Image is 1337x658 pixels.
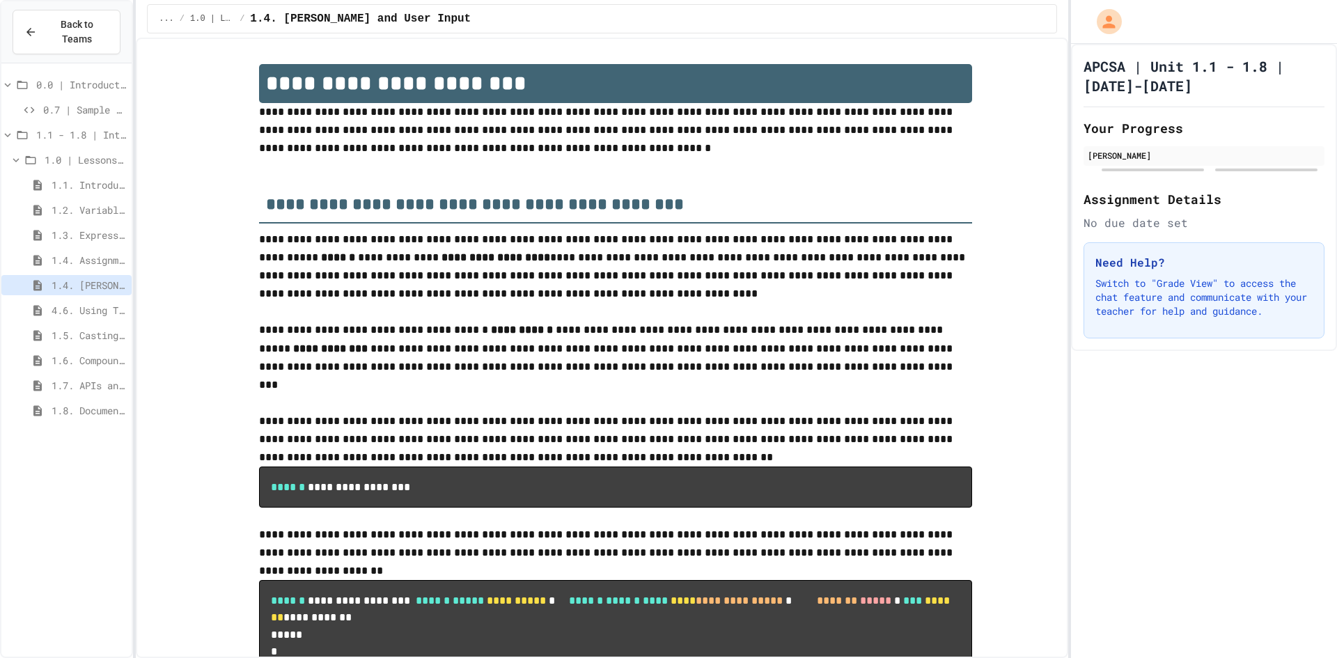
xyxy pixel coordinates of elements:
span: 1.0 | Lessons and Notes [45,152,126,167]
span: 1.4. [PERSON_NAME] and User Input [250,10,471,27]
h1: APCSA | Unit 1.1 - 1.8 | [DATE]-[DATE] [1084,56,1324,95]
span: 1.1. Introduction to Algorithms, Programming, and Compilers [52,178,126,192]
p: Switch to "Grade View" to access the chat feature and communicate with your teacher for help and ... [1095,276,1313,318]
iframe: chat widget [1221,542,1323,601]
span: 1.3. Expressions and Output [New] [52,228,126,242]
span: 1.4. [PERSON_NAME] and User Input [52,278,126,292]
span: / [180,13,185,24]
span: 0.7 | Sample JuiceMind Assignment - [GEOGRAPHIC_DATA] [43,102,126,117]
span: 4.6. Using Text Files [52,303,126,318]
span: / [240,13,244,24]
span: 1.7. APIs and Libraries [52,378,126,393]
span: 1.8. Documentation with Comments and Preconditions [52,403,126,418]
span: 1.1 - 1.8 | Introduction to Java [36,127,126,142]
span: ... [159,13,174,24]
button: Back to Teams [13,10,120,54]
div: No due date set [1084,214,1324,231]
h2: Your Progress [1084,118,1324,138]
h2: Assignment Details [1084,189,1324,209]
span: 1.2. Variables and Data Types [52,203,126,217]
span: 1.6. Compound Assignment Operators [52,353,126,368]
h3: Need Help? [1095,254,1313,271]
span: 1.0 | Lessons and Notes [190,13,234,24]
span: Back to Teams [45,17,109,47]
span: 1.5. Casting and Ranges of Values [52,328,126,343]
div: [PERSON_NAME] [1088,149,1320,162]
div: My Account [1082,6,1125,38]
span: 0.0 | Introduction to APCSA [36,77,126,92]
span: 1.4. Assignment and Input [52,253,126,267]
